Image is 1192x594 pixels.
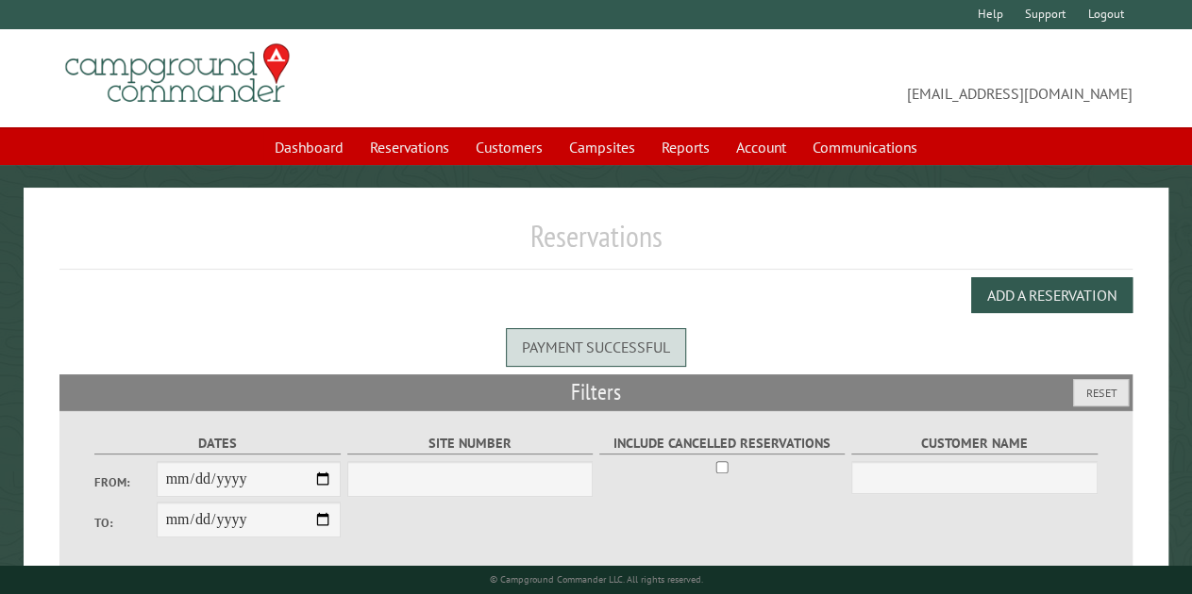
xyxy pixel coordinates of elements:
[851,433,1098,454] label: Customer Name
[490,573,703,586] small: © Campground Commander LLC. All rights reserved.
[347,433,594,454] label: Site Number
[599,433,846,454] label: Include Cancelled Reservations
[359,129,461,165] a: Reservations
[1073,379,1129,406] button: Reset
[725,129,797,165] a: Account
[650,129,721,165] a: Reports
[94,433,341,454] label: Dates
[263,129,355,165] a: Dashboard
[801,129,929,165] a: Communications
[464,129,554,165] a: Customers
[558,129,646,165] a: Campsites
[971,277,1133,313] button: Add a Reservation
[59,37,295,110] img: Campground Commander
[506,328,686,366] div: Payment successful
[94,473,156,491] label: From:
[59,374,1133,410] h2: Filters
[59,218,1133,270] h1: Reservations
[94,514,156,532] label: To:
[596,52,1133,105] span: [EMAIL_ADDRESS][DOMAIN_NAME]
